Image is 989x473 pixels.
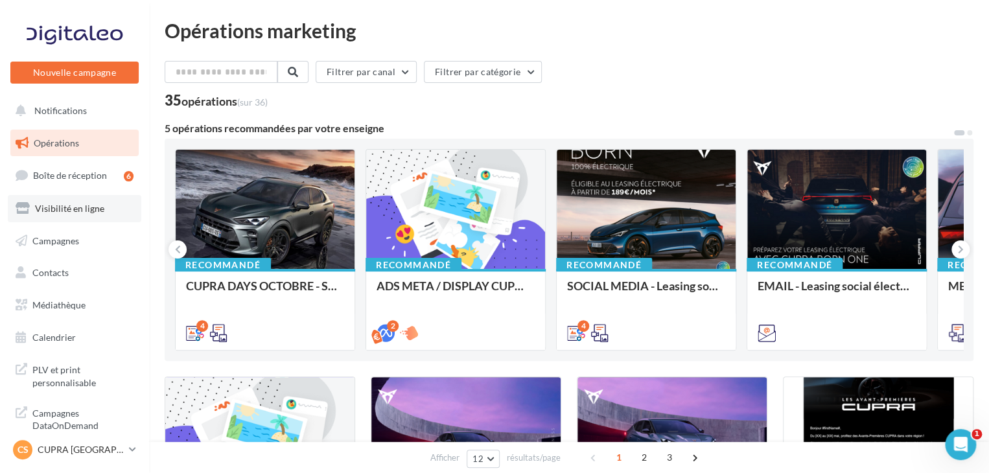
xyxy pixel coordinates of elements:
span: 1 [972,429,982,439]
div: Recommandé [556,258,652,272]
span: 2 [634,447,655,468]
div: Recommandé [366,258,461,272]
button: Filtrer par catégorie [424,61,542,83]
span: CS [17,443,29,456]
div: Opérations marketing [165,21,973,40]
button: Filtrer par canal [316,61,417,83]
div: 5 opérations recommandées par votre enseigne [165,123,953,133]
a: Campagnes [8,227,141,255]
a: Médiathèque [8,292,141,319]
span: Calendrier [32,332,76,343]
iframe: Intercom live chat [945,429,976,460]
span: 12 [472,454,483,464]
span: 1 [609,447,629,468]
div: Recommandé [175,258,271,272]
span: Afficher [430,452,460,464]
div: EMAIL - Leasing social électrique - CUPRA Born One [758,279,916,305]
div: CUPRA DAYS OCTOBRE - SOME [186,279,344,305]
span: (sur 36) [237,97,268,108]
span: Contacts [32,267,69,278]
div: Recommandé [747,258,843,272]
a: Contacts [8,259,141,286]
span: Opérations [34,137,79,148]
button: Nouvelle campagne [10,62,139,84]
div: opérations [181,95,268,107]
button: 12 [467,450,500,468]
span: 3 [659,447,680,468]
a: Boîte de réception6 [8,161,141,189]
div: 35 [165,93,268,108]
a: PLV et print personnalisable [8,356,141,394]
a: CS CUPRA [GEOGRAPHIC_DATA][PERSON_NAME] [10,437,139,462]
button: Notifications [8,97,136,124]
span: résultats/page [507,452,561,464]
a: Visibilité en ligne [8,195,141,222]
div: 4 [196,320,208,332]
span: Campagnes DataOnDemand [32,404,134,432]
div: ADS META / DISPLAY CUPRA DAYS Septembre 2025 [377,279,535,305]
p: CUPRA [GEOGRAPHIC_DATA][PERSON_NAME] [38,443,124,456]
span: Boîte de réception [33,170,107,181]
div: 6 [124,171,134,181]
div: SOCIAL MEDIA - Leasing social électrique - CUPRA Born [567,279,725,305]
span: Visibilité en ligne [35,203,104,214]
div: 4 [577,320,589,332]
span: Campagnes [32,235,79,246]
div: 2 [387,320,399,332]
span: Notifications [34,105,87,116]
span: Médiathèque [32,299,86,310]
a: Campagnes DataOnDemand [8,399,141,437]
a: Opérations [8,130,141,157]
a: Calendrier [8,324,141,351]
span: PLV et print personnalisable [32,361,134,389]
